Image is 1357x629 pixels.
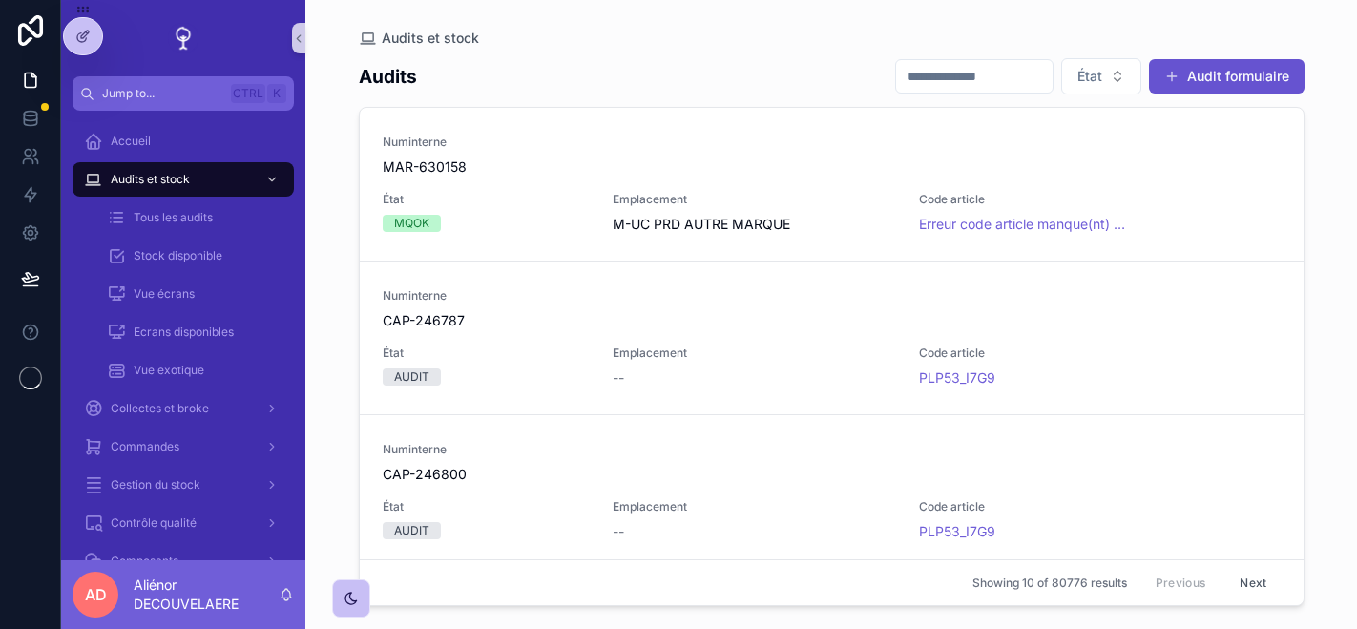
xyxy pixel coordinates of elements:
[394,368,429,386] div: AUDIT
[919,192,1126,207] span: Code article
[95,353,294,388] a: Vue exotique
[111,477,200,493] span: Gestion du stock
[73,124,294,158] a: Accueil
[383,442,1281,457] span: Numinterne
[95,315,294,349] a: Ecrans disponibles
[360,261,1304,414] a: NuminterneCAP-246787ÉtatAUDITEmplacement--Code articlePLP53_I7G9
[73,76,294,111] button: Jump to...CtrlK
[383,157,1281,177] span: MAR-630158
[394,215,429,232] div: MQOK
[231,84,265,103] span: Ctrl
[269,86,284,101] span: K
[383,346,590,361] span: État
[919,368,995,388] a: PLP53_I7G9
[919,499,1126,514] span: Code article
[360,108,1304,261] a: NuminterneMAR-630158ÉtatMQOKEmplacementM-UC PRD AUTRE MARQUECode articleErreur code article manqu...
[383,288,1281,304] span: Numinterne
[394,522,429,539] div: AUDIT
[613,192,897,207] span: Emplacement
[73,506,294,540] a: Contrôle qualité
[383,499,590,514] span: État
[919,522,995,541] a: PLP53_I7G9
[102,86,223,101] span: Jump to...
[382,29,479,48] span: Audits et stock
[85,583,107,606] span: AD
[359,29,479,48] a: Audits et stock
[73,162,294,197] a: Audits et stock
[134,248,222,263] span: Stock disponible
[1149,59,1305,94] button: Audit formulaire
[111,172,190,187] span: Audits et stock
[613,368,624,388] span: --
[972,576,1127,591] span: Showing 10 of 80776 results
[73,391,294,426] a: Collectes et broke
[919,346,1126,361] span: Code article
[1226,568,1280,598] button: Next
[95,239,294,273] a: Stock disponible
[134,210,213,225] span: Tous les audits
[111,134,151,149] span: Accueil
[613,499,897,514] span: Emplacement
[383,465,1281,484] span: CAP-246800
[111,439,179,454] span: Commandes
[919,215,1126,234] a: Erreur code article manque(nt) : NomReduit_CPU - CPU_Generation
[613,215,790,234] span: M-UC PRD AUTRE MARQUE
[61,111,305,560] div: scrollable content
[73,468,294,502] a: Gestion du stock
[1077,67,1102,86] span: État
[168,23,198,53] img: App logo
[359,63,417,90] h1: Audits
[95,277,294,311] a: Vue écrans
[134,286,195,302] span: Vue écrans
[613,522,624,541] span: --
[111,401,209,416] span: Collectes et broke
[111,515,197,531] span: Contrôle qualité
[95,200,294,235] a: Tous les audits
[134,576,279,614] p: Aliénor DECOUVELAERE
[73,544,294,578] a: Composants
[73,430,294,464] a: Commandes
[111,554,178,569] span: Composants
[383,135,1281,150] span: Numinterne
[1061,58,1141,94] button: Select Button
[383,192,590,207] span: État
[383,311,1281,330] span: CAP-246787
[613,346,897,361] span: Emplacement
[134,325,234,340] span: Ecrans disponibles
[134,363,204,378] span: Vue exotique
[360,414,1304,568] a: NuminterneCAP-246800ÉtatAUDITEmplacement--Code articlePLP53_I7G9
